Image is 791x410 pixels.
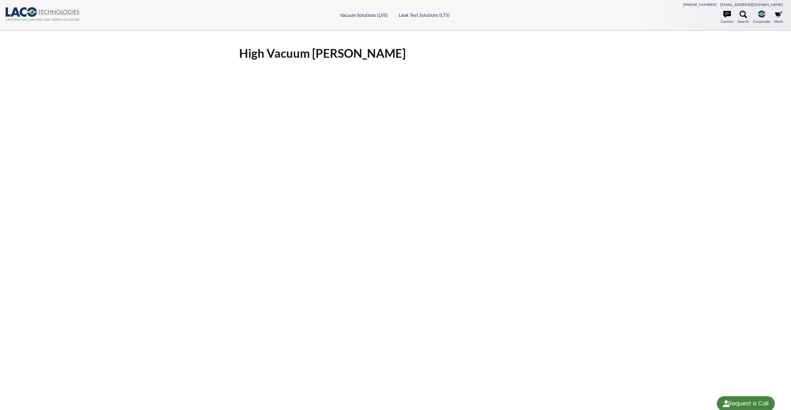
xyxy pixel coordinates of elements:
a: Store [774,11,783,24]
a: [PHONE_NUMBER] [683,2,716,7]
h1: High Vacuum [PERSON_NAME] [239,46,552,61]
a: Vacuum Solutions (LVS) [340,12,388,18]
a: Search [738,11,749,24]
a: Leak Test Solutions (LTS) [399,12,450,18]
a: [EMAIL_ADDRESS][DOMAIN_NAME] [720,2,783,7]
a: Contact [721,11,734,24]
span: Corporate [753,18,770,24]
img: round button [721,399,731,409]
